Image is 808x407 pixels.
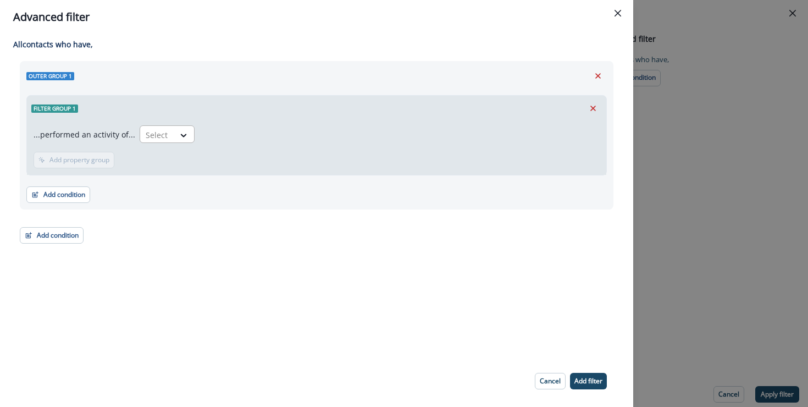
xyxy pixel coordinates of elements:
[49,156,109,164] p: Add property group
[26,72,74,80] span: Outer group 1
[584,100,602,117] button: Remove
[535,373,566,389] button: Cancel
[26,186,90,203] button: Add condition
[609,4,627,22] button: Close
[589,68,607,84] button: Remove
[13,38,613,50] p: All contact s who have,
[20,227,84,244] button: Add condition
[570,373,607,389] button: Add filter
[34,129,135,140] p: ...performed an activity of...
[574,377,602,385] p: Add filter
[34,152,114,168] button: Add property group
[13,9,620,25] div: Advanced filter
[540,377,561,385] p: Cancel
[31,105,78,113] span: Filter group 1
